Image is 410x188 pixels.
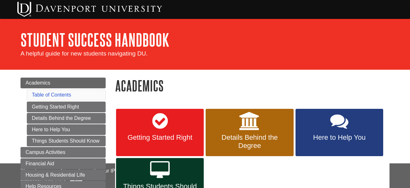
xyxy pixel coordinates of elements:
span: Details Behind the Degree [210,133,289,150]
span: Here to Help You [300,133,378,142]
a: Campus Activities [20,147,106,158]
a: Table of Contents [32,92,71,97]
img: Davenport University [17,2,162,17]
a: Getting Started Right [27,102,106,112]
a: Here to Help You [27,124,106,135]
a: Student Success Handbook [20,30,169,50]
a: Housing & Residential LIfe [20,170,106,180]
h1: Academics [115,78,389,94]
span: A helpful guide for new students navigating DU. [20,50,148,57]
span: Financial Aid [26,161,54,166]
a: Details Behind the Degree [27,113,106,124]
a: Details Behind the Degree [206,109,293,156]
a: Financial Aid [20,158,106,169]
a: Academics [20,78,106,88]
span: Housing & Residential LIfe [26,172,85,178]
span: Academics [26,80,50,85]
a: Things Students Should Know [27,136,106,146]
span: Campus Activities [26,150,65,155]
span: Getting Started Right [121,133,199,142]
a: Getting Started Right [116,109,204,156]
a: Here to Help You [296,109,383,156]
